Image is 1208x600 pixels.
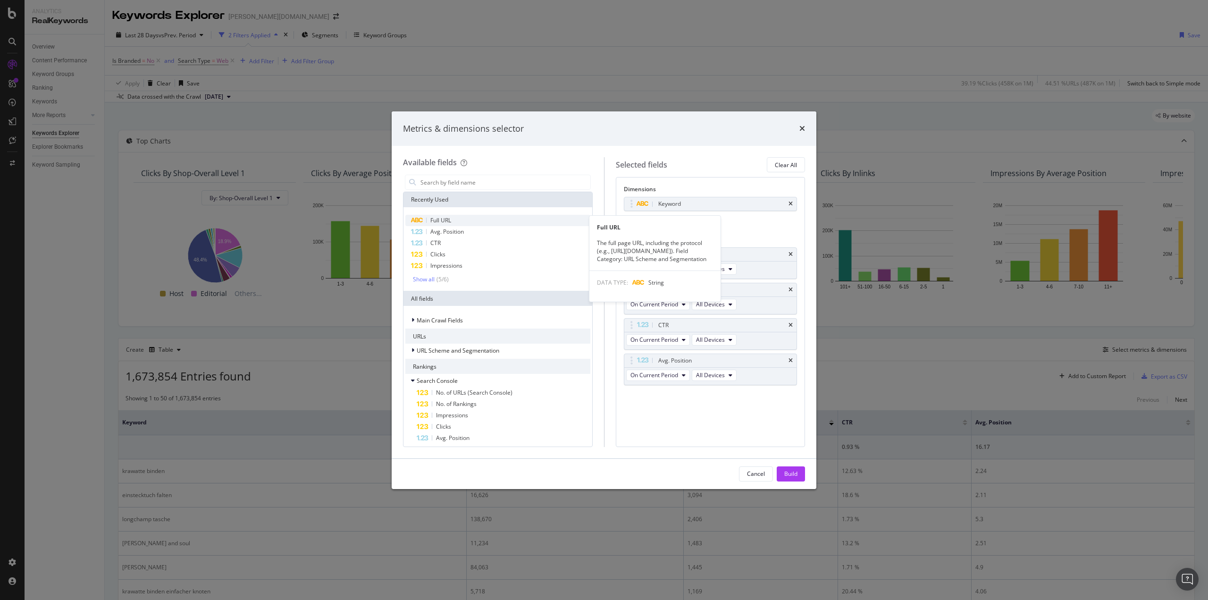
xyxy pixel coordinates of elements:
[692,299,737,310] button: All Devices
[417,346,499,355] span: URL Scheme and Segmentation
[392,111,816,489] div: modal
[430,216,451,224] span: Full URL
[589,223,721,231] div: Full URL
[626,299,690,310] button: On Current Period
[589,239,721,263] div: The full page URL, including the protocol (e.g., [URL][DOMAIN_NAME]). Field Category: URL Scheme ...
[777,466,805,482] button: Build
[696,336,725,344] span: All Devices
[630,371,678,379] span: On Current Period
[626,370,690,381] button: On Current Period
[405,359,590,374] div: Rankings
[436,423,451,431] span: Clicks
[413,276,435,283] div: Show all
[616,160,667,170] div: Selected fields
[597,279,628,287] span: DATA TYPE:
[436,434,470,442] span: Avg. Position
[789,252,793,257] div: times
[403,192,592,207] div: Recently Used
[624,185,797,197] div: Dimensions
[692,334,737,346] button: All Devices
[696,300,725,308] span: All Devices
[658,199,681,209] div: Keyword
[403,291,592,306] div: All fields
[789,358,793,363] div: times
[658,356,692,365] div: Avg. Position
[435,275,449,283] div: ( 5 / 6 )
[775,161,797,169] div: Clear All
[430,228,464,236] span: Avg. Position
[419,175,590,189] input: Search by field name
[430,262,462,270] span: Impressions
[417,377,458,385] span: Search Console
[436,400,477,408] span: No. of Rankings
[747,470,765,478] div: Cancel
[799,123,805,135] div: times
[436,411,468,419] span: Impressions
[403,123,524,135] div: Metrics & dimensions selector
[624,197,797,211] div: Keywordtimes
[658,321,669,330] div: CTR
[624,354,797,385] div: Avg. PositiontimesOn Current PeriodAll Devices
[430,250,445,258] span: Clicks
[417,316,463,324] span: Main Crawl Fields
[1176,568,1199,591] div: Open Intercom Messenger
[405,329,590,344] div: URLs
[784,470,797,478] div: Build
[624,318,797,350] div: CTRtimesOn Current PeriodAll Devices
[789,201,793,207] div: times
[430,239,441,247] span: CTR
[767,157,805,172] button: Clear All
[789,287,793,293] div: times
[436,389,512,397] span: No. of URLs (Search Console)
[789,322,793,328] div: times
[403,157,457,168] div: Available fields
[630,336,678,344] span: On Current Period
[696,371,725,379] span: All Devices
[739,466,773,482] button: Cancel
[648,279,664,287] span: String
[630,300,678,308] span: On Current Period
[692,370,737,381] button: All Devices
[626,334,690,346] button: On Current Period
